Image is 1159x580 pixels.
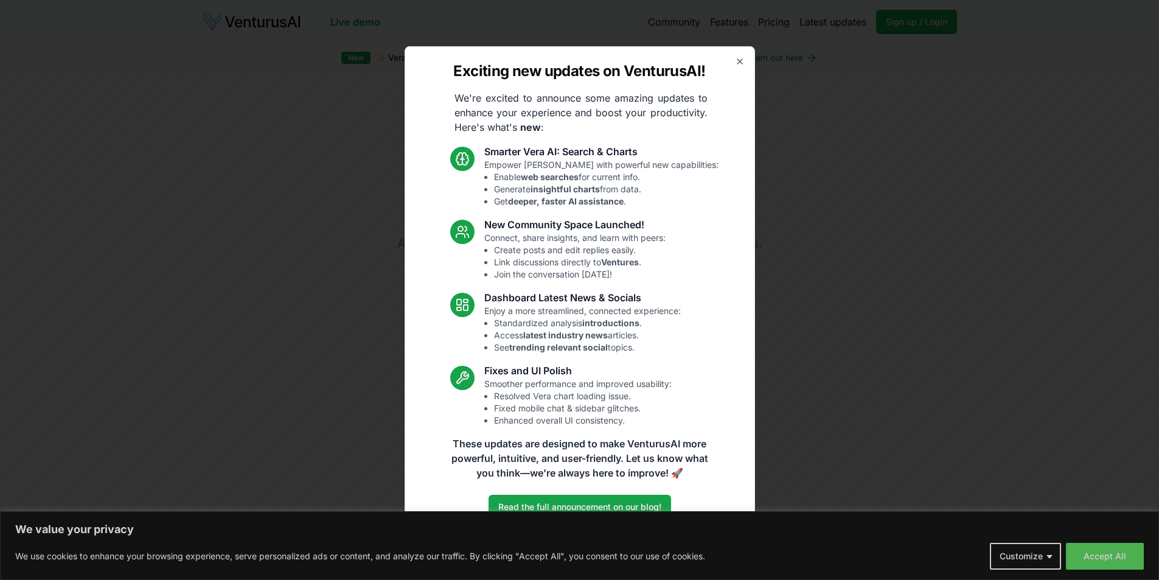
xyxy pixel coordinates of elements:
[509,342,608,352] strong: trending relevant social
[601,257,639,267] strong: Ventures
[494,402,672,414] li: Fixed mobile chat & sidebar glitches.
[508,196,624,206] strong: deeper, faster AI assistance
[444,436,716,480] p: These updates are designed to make VenturusAI more powerful, intuitive, and user-friendly. Let us...
[494,329,681,341] li: Access articles.
[489,495,671,519] a: Read the full announcement on our blog!
[484,232,666,281] p: Connect, share insights, and learn with peers:
[484,363,672,378] h3: Fixes and UI Polish
[494,390,672,402] li: Resolved Vera chart loading issue.
[521,172,579,182] strong: web searches
[484,378,672,427] p: Smoother performance and improved usability:
[484,290,681,305] h3: Dashboard Latest News & Socials
[494,195,719,208] li: Get .
[494,414,672,427] li: Enhanced overall UI consistency.
[523,330,608,340] strong: latest industry news
[494,171,719,183] li: Enable for current info.
[520,121,541,133] strong: new
[484,159,719,208] p: Empower [PERSON_NAME] with powerful new capabilities:
[484,305,681,354] p: Enjoy a more streamlined, connected experience:
[453,61,705,81] h2: Exciting new updates on VenturusAI!
[531,184,600,194] strong: insightful charts
[494,183,719,195] li: Generate from data.
[494,244,666,256] li: Create posts and edit replies easily.
[484,144,719,159] h3: Smarter Vera AI: Search & Charts
[494,256,666,268] li: Link discussions directly to .
[494,268,666,281] li: Join the conversation [DATE]!
[484,217,666,232] h3: New Community Space Launched!
[494,341,681,354] li: See topics.
[494,317,681,329] li: Standardized analysis .
[445,91,717,135] p: We're excited to announce some amazing updates to enhance your experience and boost your producti...
[582,318,639,328] strong: introductions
